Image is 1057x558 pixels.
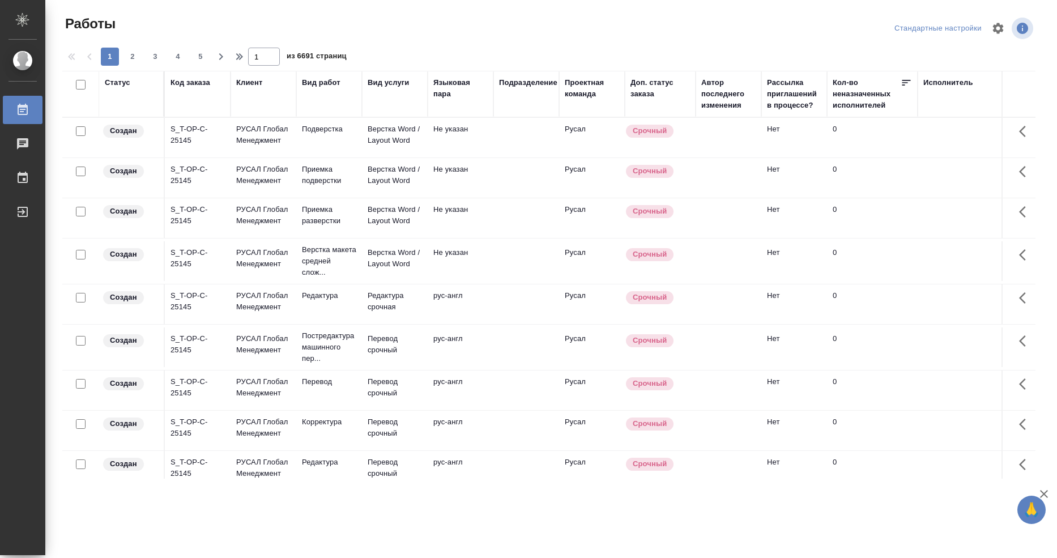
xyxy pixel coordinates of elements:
td: Не указан [428,241,493,281]
div: S_T-OP-C-25145 [171,416,225,439]
div: S_T-OP-C-25145 [171,123,225,146]
button: Здесь прячутся важные кнопки [1012,451,1039,478]
p: РУСАЛ Глобал Менеджмент [236,416,291,439]
span: Работы [62,15,116,33]
p: РУСАЛ Глобал Менеджмент [236,333,291,356]
p: Срочный [633,249,667,260]
p: Подверстка [302,123,356,135]
p: Перевод срочный [368,416,422,439]
div: Клиент [236,77,262,88]
span: 🙏 [1022,498,1041,522]
button: 2 [123,48,142,66]
p: Срочный [633,418,667,429]
div: Заказ еще не согласован с клиентом, искать исполнителей рано [102,123,158,139]
td: Русал [559,327,625,367]
span: 5 [191,51,210,62]
div: Заказ еще не согласован с клиентом, искать исполнителей рано [102,333,158,348]
p: Редактура срочная [368,290,422,313]
p: Создан [110,292,137,303]
div: S_T-OP-C-25145 [171,376,225,399]
div: Заказ еще не согласован с клиентом, искать исполнителей рано [102,457,158,472]
div: Заказ еще не согласован с клиентом, искать исполнителей рано [102,247,158,262]
div: S_T-OP-C-25145 [171,247,225,270]
td: Русал [559,158,625,198]
span: из 6691 страниц [287,49,347,66]
p: РУСАЛ Глобал Менеджмент [236,247,291,270]
p: Срочный [633,292,667,303]
p: Создан [110,125,137,137]
td: Нет [761,118,827,157]
div: Подразделение [499,77,557,88]
div: S_T-OP-C-25145 [171,457,225,479]
button: 4 [169,48,187,66]
p: Постредактура машинного пер... [302,330,356,364]
div: Вид работ [302,77,340,88]
td: Не указан [428,158,493,198]
div: S_T-OP-C-25145 [171,164,225,186]
div: Исполнитель [923,77,973,88]
div: Заказ еще не согласован с клиентом, искать исполнителей рано [102,290,158,305]
p: Перевод срочный [368,457,422,479]
td: 0 [827,158,918,198]
p: Срочный [633,335,667,346]
p: Создан [110,458,137,470]
button: Здесь прячутся важные кнопки [1012,284,1039,312]
p: Создан [110,418,137,429]
p: Создан [110,165,137,177]
button: Здесь прячутся важные кнопки [1012,241,1039,269]
span: Посмотреть информацию [1012,18,1035,39]
div: Заказ еще не согласован с клиентом, искать исполнителей рано [102,376,158,391]
p: Срочный [633,206,667,217]
td: Русал [559,370,625,410]
div: Доп. статус заказа [630,77,690,100]
td: Русал [559,451,625,491]
p: Верстка Word / Layout Word [368,123,422,146]
button: Здесь прячутся важные кнопки [1012,327,1039,355]
td: рус-англ [428,327,493,367]
p: Верстка Word / Layout Word [368,247,422,270]
td: 0 [827,370,918,410]
button: 5 [191,48,210,66]
p: Приемка подверстки [302,164,356,186]
td: Русал [559,118,625,157]
p: РУСАЛ Глобал Менеджмент [236,376,291,399]
button: Здесь прячутся важные кнопки [1012,158,1039,185]
div: Кол-во неназначенных исполнителей [833,77,901,111]
td: рус-англ [428,370,493,410]
div: Вид услуги [368,77,410,88]
td: Нет [761,158,827,198]
td: Русал [559,241,625,281]
td: Русал [559,411,625,450]
span: 4 [169,51,187,62]
div: S_T-OP-C-25145 [171,204,225,227]
div: S_T-OP-C-25145 [171,290,225,313]
p: Перевод срочный [368,376,422,399]
div: Код заказа [171,77,210,88]
p: Создан [110,249,137,260]
div: Статус [105,77,130,88]
td: 0 [827,118,918,157]
td: рус-англ [428,411,493,450]
td: 0 [827,411,918,450]
div: S_T-OP-C-25145 [171,333,225,356]
p: Приемка разверстки [302,204,356,227]
button: Здесь прячутся важные кнопки [1012,118,1039,145]
td: рус-англ [428,284,493,324]
p: Создан [110,378,137,389]
span: Настроить таблицу [984,15,1012,42]
div: Заказ еще не согласован с клиентом, искать исполнителей рано [102,204,158,219]
p: Срочный [633,125,667,137]
td: Не указан [428,198,493,238]
p: Верстка Word / Layout Word [368,204,422,227]
div: Языковая пара [433,77,488,100]
button: Здесь прячутся важные кнопки [1012,198,1039,225]
p: Создан [110,335,137,346]
div: Заказ еще не согласован с клиентом, искать исполнителей рано [102,416,158,432]
td: Русал [559,284,625,324]
td: Нет [761,198,827,238]
td: 0 [827,284,918,324]
button: Здесь прячутся важные кнопки [1012,370,1039,398]
div: Автор последнего изменения [701,77,756,111]
td: Русал [559,198,625,238]
td: 0 [827,327,918,367]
